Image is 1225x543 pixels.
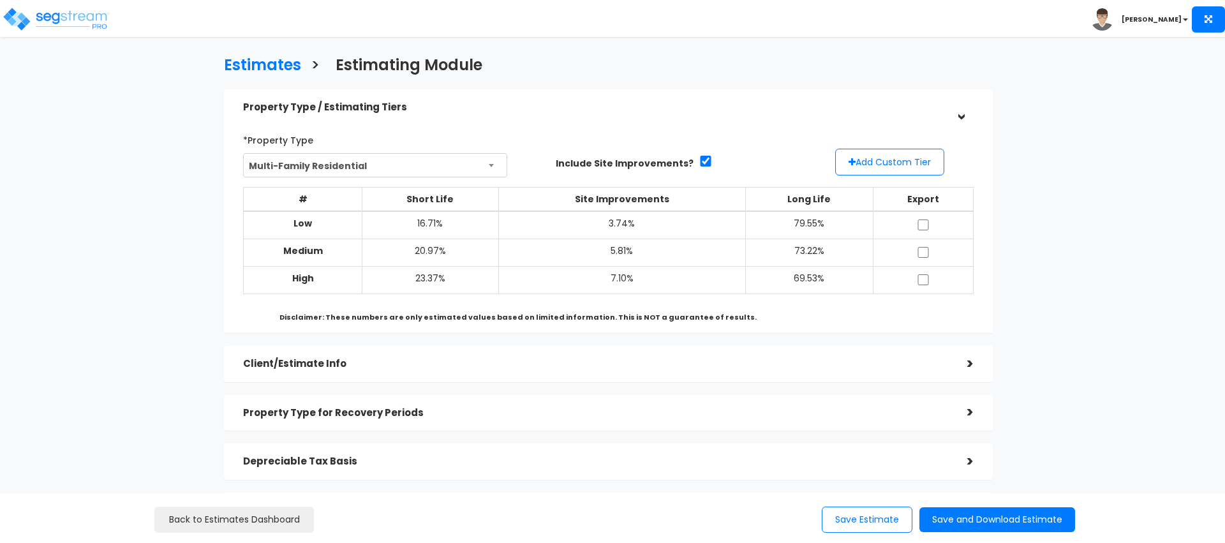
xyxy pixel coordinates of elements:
[362,188,498,212] th: Short Life
[214,44,301,83] a: Estimates
[243,408,948,419] h5: Property Type for Recovery Periods
[1122,15,1182,24] b: [PERSON_NAME]
[283,244,323,257] b: Medium
[326,44,482,83] a: Estimating Module
[498,211,746,239] td: 3.74%
[362,211,498,239] td: 16.71%
[746,188,873,212] th: Long Life
[154,507,314,533] a: Back to Estimates Dashboard
[498,267,746,294] td: 7.10%
[919,507,1075,532] button: Save and Download Estimate
[243,102,948,113] h5: Property Type / Estimating Tiers
[311,57,320,77] h3: >
[498,188,746,212] th: Site Improvements
[1091,8,1113,31] img: avatar.png
[951,95,970,121] div: >
[822,507,912,533] button: Save Estimate
[498,239,746,267] td: 5.81%
[2,6,110,32] img: logo_pro_r.png
[292,272,314,285] b: High
[244,188,362,212] th: #
[243,456,948,467] h5: Depreciable Tax Basis
[746,211,873,239] td: 79.55%
[224,57,301,77] h3: Estimates
[948,403,974,422] div: >
[746,239,873,267] td: 73.22%
[948,452,974,472] div: >
[244,154,507,178] span: Multi-Family Residential
[362,239,498,267] td: 20.97%
[556,157,694,170] label: Include Site Improvements?
[243,153,507,177] span: Multi-Family Residential
[873,188,973,212] th: Export
[835,149,944,175] button: Add Custom Tier
[293,217,312,230] b: Low
[279,312,757,322] b: Disclaimer: These numbers are only estimated values based on limited information. This is NOT a g...
[243,359,948,369] h5: Client/Estimate Info
[948,354,974,374] div: >
[362,267,498,294] td: 23.37%
[243,130,313,147] label: *Property Type
[336,57,482,77] h3: Estimating Module
[746,267,873,294] td: 69.53%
